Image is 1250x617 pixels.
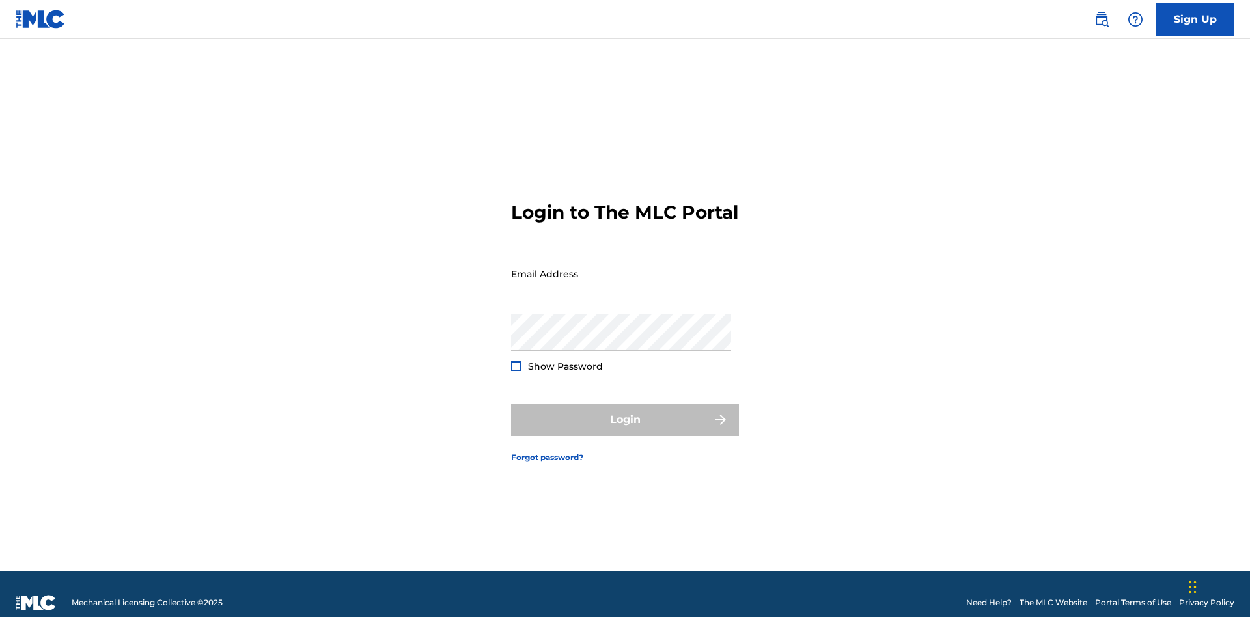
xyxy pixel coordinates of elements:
[1020,597,1087,609] a: The MLC Website
[1094,12,1109,27] img: search
[72,597,223,609] span: Mechanical Licensing Collective © 2025
[1089,7,1115,33] a: Public Search
[966,597,1012,609] a: Need Help?
[1189,568,1197,607] div: Drag
[1095,597,1171,609] a: Portal Terms of Use
[16,10,66,29] img: MLC Logo
[511,452,583,463] a: Forgot password?
[1156,3,1234,36] a: Sign Up
[528,361,603,372] span: Show Password
[1122,7,1148,33] div: Help
[1179,597,1234,609] a: Privacy Policy
[1185,555,1250,617] iframe: Chat Widget
[511,201,738,224] h3: Login to The MLC Portal
[1128,12,1143,27] img: help
[16,595,56,610] img: logo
